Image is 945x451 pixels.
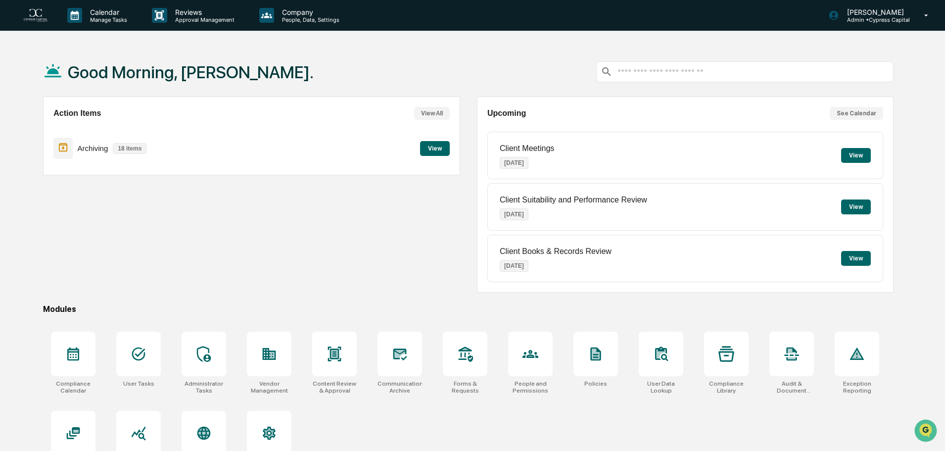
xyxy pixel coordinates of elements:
[10,21,180,37] p: How can we help?
[53,109,101,118] h2: Action Items
[43,304,894,314] div: Modules
[34,86,125,94] div: We're available if you need us!
[182,380,226,394] div: Administrator Tasks
[500,157,528,169] p: [DATE]
[639,380,683,394] div: User Data Lookup
[274,8,344,16] p: Company
[247,380,291,394] div: Vendor Management
[500,247,612,256] p: Client Books & Records Review
[704,380,749,394] div: Compliance Library
[841,148,871,163] button: View
[584,380,607,387] div: Policies
[123,380,154,387] div: User Tasks
[168,79,180,91] button: Start new chat
[82,16,132,23] p: Manage Tasks
[6,140,66,157] a: 🔎Data Lookup
[913,418,940,445] iframe: Open customer support
[500,196,647,204] p: Client Suitability and Performance Review
[274,16,344,23] p: People, Data, Settings
[98,168,120,175] span: Pylon
[68,62,314,82] h1: Good Morning, [PERSON_NAME].
[82,125,123,135] span: Attestations
[10,145,18,152] div: 🔎
[769,380,814,394] div: Audit & Document Logs
[414,107,450,120] button: View All
[841,200,871,214] button: View
[113,143,146,154] p: 18 items
[167,8,239,16] p: Reviews
[378,380,422,394] div: Communications Archive
[68,121,127,139] a: 🗄️Attestations
[72,126,80,134] div: 🗄️
[487,109,526,118] h2: Upcoming
[10,126,18,134] div: 🖐️
[420,143,450,152] a: View
[839,16,910,23] p: Admin • Cypress Capital
[70,167,120,175] a: Powered byPylon
[20,144,62,153] span: Data Lookup
[500,144,554,153] p: Client Meetings
[78,144,108,152] p: Archiving
[830,107,883,120] button: See Calendar
[6,121,68,139] a: 🖐️Preclearance
[508,380,553,394] div: People and Permissions
[51,380,95,394] div: Compliance Calendar
[500,260,528,272] p: [DATE]
[24,9,47,22] img: logo
[10,76,28,94] img: 1746055101610-c473b297-6a78-478c-a979-82029cc54cd1
[82,8,132,16] p: Calendar
[841,251,871,266] button: View
[839,8,910,16] p: [PERSON_NAME]
[500,208,528,220] p: [DATE]
[312,380,357,394] div: Content Review & Approval
[835,380,879,394] div: Exception Reporting
[420,141,450,156] button: View
[34,76,162,86] div: Start new chat
[20,125,64,135] span: Preclearance
[167,16,239,23] p: Approval Management
[443,380,487,394] div: Forms & Requests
